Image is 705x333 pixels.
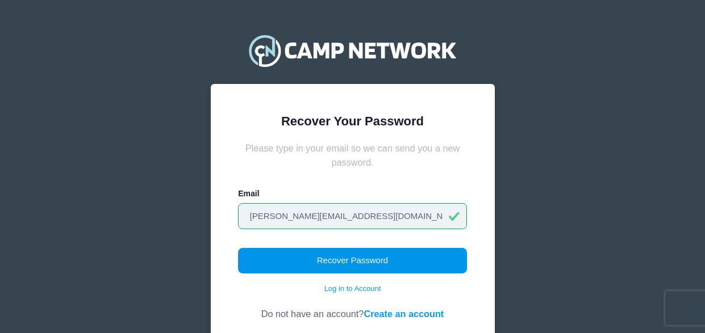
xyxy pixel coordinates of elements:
div: Do not have an account? [238,294,467,321]
div: Please type in your email so we can send you a new password. [238,141,467,169]
a: Create an account [364,309,444,319]
div: Recover Your Password [238,112,467,130]
button: Recover Password [238,248,467,274]
img: Camp Network [244,28,461,73]
label: Email [238,188,259,200]
a: Log in to Account [324,283,381,294]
